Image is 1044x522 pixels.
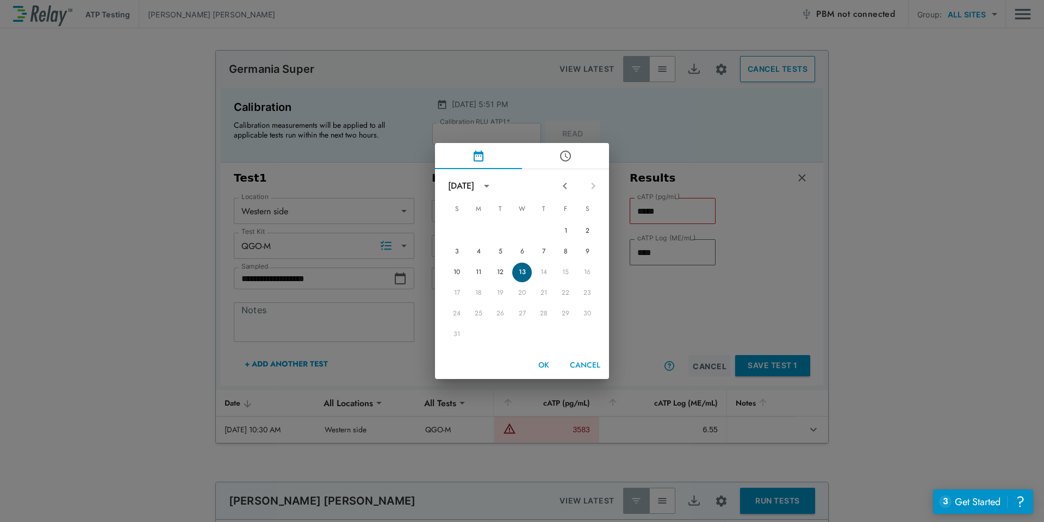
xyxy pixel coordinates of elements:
[469,198,488,220] span: Monday
[534,242,554,262] button: 7
[577,242,597,262] button: 9
[435,143,522,169] button: pick date
[512,263,532,282] button: 13
[448,179,474,192] div: [DATE]
[577,198,597,220] span: Saturday
[512,198,532,220] span: Wednesday
[490,242,510,262] button: 5
[477,177,496,195] button: calendar view is open, switch to year view
[447,198,467,220] span: Sunday
[469,263,488,282] button: 11
[447,242,467,262] button: 3
[556,198,575,220] span: Friday
[469,242,488,262] button: 4
[490,263,510,282] button: 12
[526,355,561,375] button: OK
[565,355,605,375] button: Cancel
[577,221,597,241] button: 2
[447,263,467,282] button: 10
[490,198,510,220] span: Tuesday
[556,177,574,195] button: Previous month
[556,242,575,262] button: 8
[933,489,1033,514] iframe: Resource center
[534,198,554,220] span: Thursday
[512,242,532,262] button: 6
[522,143,609,169] button: pick time
[556,221,575,241] button: 1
